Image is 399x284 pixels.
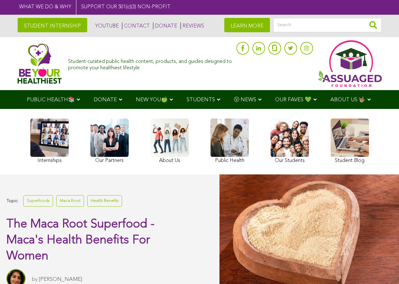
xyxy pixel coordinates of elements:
[56,195,84,206] a: Maca Root
[18,43,62,84] img: Assuaged
[27,97,75,103] span: PUBLIC HEALTH📚
[224,18,270,32] a: LEARN MORE
[39,277,82,282] a: [PERSON_NAME]
[234,97,256,103] span: Ⓥ NEWS
[32,277,38,282] span: by
[318,40,382,87] img: Assuaged App
[23,195,53,206] a: Superfoods
[180,22,204,29] a: REVIEWS
[94,22,119,29] a: YOUTUBE
[68,56,233,71] div: Student-curated public health content, products, and guides designed to promote your healthiest l...
[94,97,117,103] span: DONATE
[187,97,215,103] span: STUDENTS
[153,22,177,29] a: DONATE
[136,97,168,103] span: NEW YOU🍏
[18,90,382,109] div: Navigation Menu
[18,18,87,32] a: STUDENT INTERNSHIP
[122,22,150,29] a: CONTACT
[6,197,19,205] span: Topic:
[330,97,365,103] span: ABOUT US 🤟🏽
[275,97,311,103] span: OUR FAVES 💚
[6,218,155,262] span: The Maca Root Superfood - Maca's Health Benefits For Women
[367,253,399,284] iframe: Chat Widget
[87,195,122,206] a: Health Benefits
[272,45,277,51] img: glassdoor
[273,18,382,32] input: Search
